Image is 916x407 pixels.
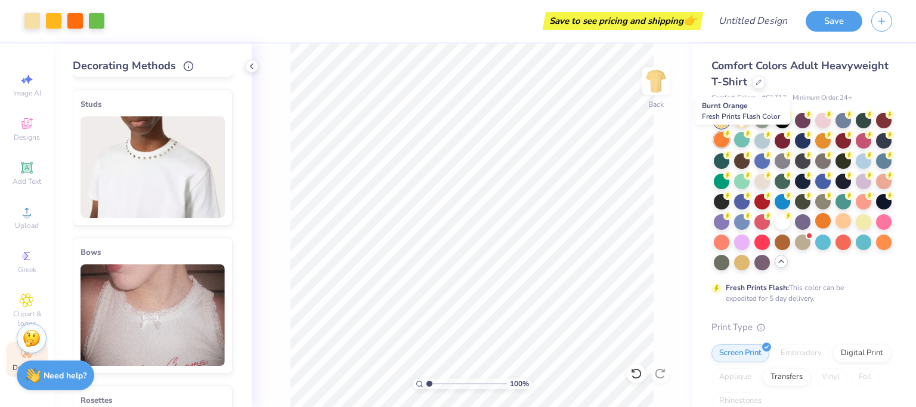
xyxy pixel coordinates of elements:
[793,93,852,103] span: Minimum Order: 24 +
[711,368,759,386] div: Applique
[711,58,889,89] span: Comfort Colors Adult Heavyweight T-Shirt
[763,368,810,386] div: Transfers
[81,245,225,260] div: Bows
[683,13,697,27] span: 👉
[851,368,879,386] div: Foil
[773,344,830,362] div: Embroidery
[711,320,892,334] div: Print Type
[814,368,847,386] div: Vinyl
[13,363,41,372] span: Decorate
[702,112,780,121] span: Fresh Prints Flash Color
[806,11,862,32] button: Save
[726,283,789,292] strong: Fresh Prints Flash:
[546,12,700,30] div: Save to see pricing and shipping
[15,221,39,230] span: Upload
[695,97,790,125] div: Burnt Orange
[14,132,40,142] span: Designs
[833,344,891,362] div: Digital Print
[81,264,225,366] img: Bows
[44,370,86,381] strong: Need help?
[13,177,41,186] span: Add Text
[18,265,36,275] span: Greek
[6,309,48,328] span: Clipart & logos
[726,282,872,304] div: This color can be expedited for 5 day delivery.
[81,116,225,218] img: Studs
[81,97,225,112] div: Studs
[711,344,769,362] div: Screen Print
[13,88,41,98] span: Image AI
[648,99,664,110] div: Back
[644,69,668,93] img: Back
[709,9,797,33] input: Untitled Design
[510,378,529,389] span: 100 %
[73,58,233,74] div: Decorating Methods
